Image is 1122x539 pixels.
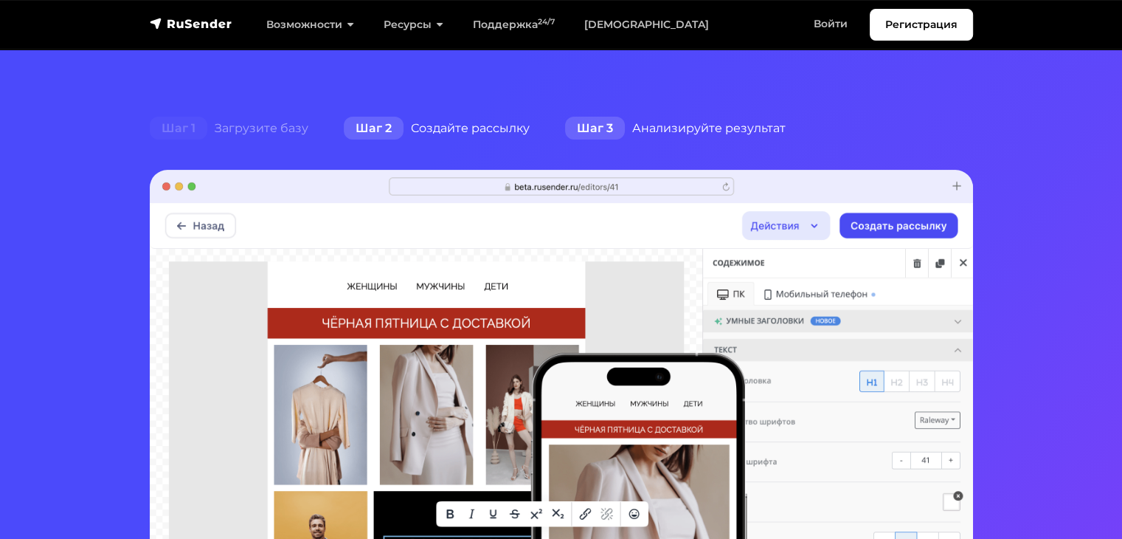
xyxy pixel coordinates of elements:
[538,17,555,27] sup: 24/7
[569,10,724,40] a: [DEMOGRAPHIC_DATA]
[547,114,803,143] div: Анализируйте результат
[150,16,232,31] img: RuSender
[150,117,207,140] span: Шаг 1
[344,117,404,140] span: Шаг 2
[870,9,973,41] a: Регистрация
[458,10,569,40] a: Поддержка24/7
[326,114,547,143] div: Создайте рассылку
[252,10,369,40] a: Возможности
[565,117,625,140] span: Шаг 3
[799,9,862,39] a: Войти
[369,10,458,40] a: Ресурсы
[132,114,326,143] div: Загрузите базу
